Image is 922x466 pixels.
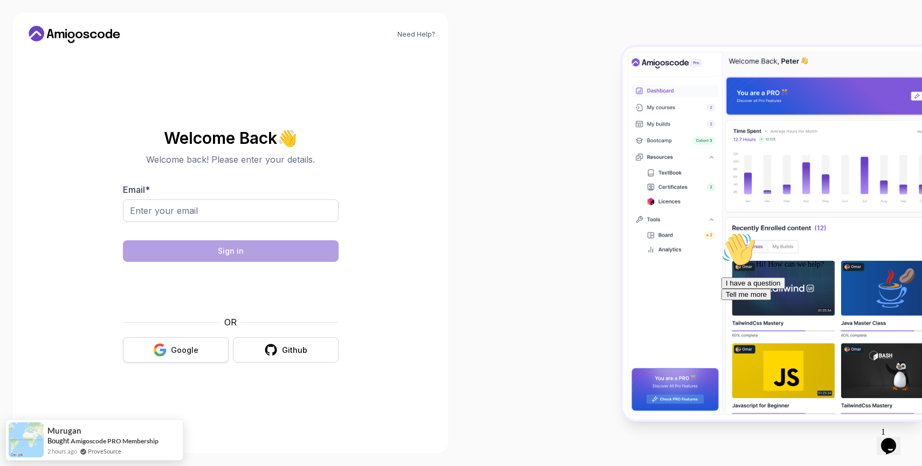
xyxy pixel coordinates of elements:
button: Sign in [123,240,339,262]
span: 2 hours ago [47,447,77,456]
iframe: chat widget [877,423,911,455]
p: OR [224,316,237,329]
img: provesource social proof notification image [9,422,44,457]
span: Hi! How can we help? [4,32,107,40]
span: Murugan [47,426,81,435]
img: Amigoscode Dashboard [623,47,922,420]
a: Need Help? [397,30,435,39]
div: Github [282,345,307,356]
button: Github [233,337,339,363]
iframe: chat widget [717,228,911,418]
a: Home link [26,26,123,43]
label: Email * [123,184,150,195]
button: I have a question [4,50,68,61]
input: Enter your email [123,199,339,222]
span: Bought [47,436,70,445]
div: Sign in [218,246,244,256]
h2: Welcome Back [123,129,339,147]
button: Google [123,337,229,363]
p: Welcome back! Please enter your details. [123,153,339,166]
div: Google [171,345,198,356]
span: 👋 [277,129,298,147]
div: 👋Hi! How can we help?I have a questionTell me more [4,4,198,72]
iframe: Widget containing checkbox for hCaptcha security challenge [149,268,312,309]
img: :wave: [4,4,39,39]
a: Amigoscode PRO Membership [71,437,159,445]
button: Tell me more [4,61,54,72]
a: ProveSource [88,447,121,456]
